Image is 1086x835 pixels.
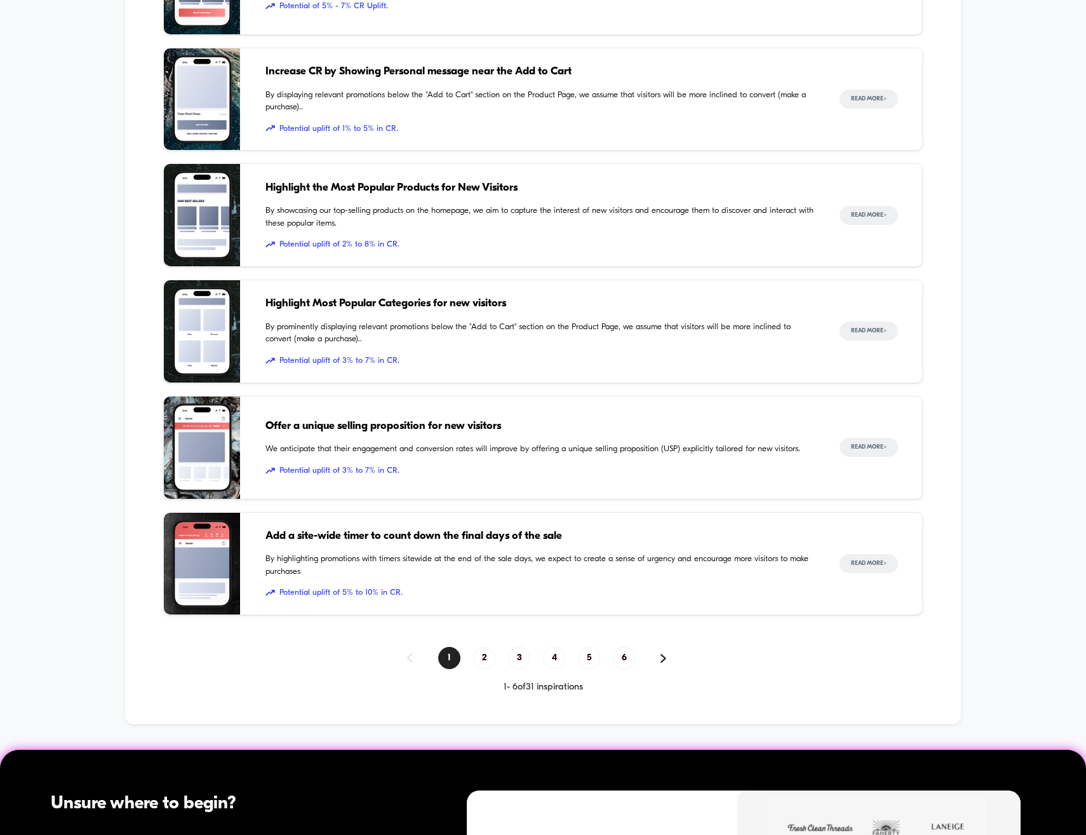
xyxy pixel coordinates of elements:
span: By displaying relevant promotions below the "Add to Cart" section on the Product Page, we assume ... [265,89,815,114]
span: By showcasing our top-selling products on the homepage, we aim to capture the interest of new vis... [265,205,815,229]
span: Increase CR by Showing Personal message near the Add to Cart [265,64,815,80]
span: Offer a unique selling proposition for new visitors [265,418,815,435]
div: 1 - 6 of 31 inspirations [163,682,923,693]
button: Read More> [840,554,898,573]
button: Play, NEW DEMO 2025-VEED.mp4 [6,285,27,306]
span: Potential uplift of 5% to 10% in CR. [265,587,815,599]
button: Play, NEW DEMO 2025-VEED.mp4 [262,141,292,172]
img: We anticipate that their engagement and conversion rates will improve by offering a unique sellin... [164,397,240,499]
input: Volume [462,290,500,302]
span: Highlight the Most Popular Products for New Visitors [265,180,815,196]
img: By displaying relevant promotions below the "Add to Cart" section on the Product Page, we assume ... [164,48,240,151]
span: 4 [543,647,565,669]
span: Add a site-wide timer to count down the final days of the sale [265,528,815,545]
div: Duration [404,289,438,302]
div: Unsure where to begin? [51,791,413,817]
div: Current time [373,289,402,302]
button: Read More> [840,322,898,341]
img: By prominently displaying relevant promotions below the "Add to Cart" section on the Product Page... [164,280,240,383]
span: We anticipate that their engagement and conversion rates will improve by offering a unique sellin... [265,443,815,456]
img: By highlighting promotions with timers sitewide at the end of the sale days, we expect to create ... [164,513,240,615]
input: Seek [10,268,547,280]
img: pagination forward [660,654,666,663]
span: Potential uplift of 2% to 8% in CR. [265,238,815,251]
span: By prominently displaying relevant promotions below the "Add to Cart" section on the Product Page... [265,321,815,346]
span: 2 [473,647,495,669]
button: Read More> [840,206,898,225]
button: Read More> [840,90,898,109]
span: 1 [438,647,460,669]
span: By highlighting promotions with timers sitewide at the end of the sale days, we expect to create ... [265,553,815,578]
span: Potential uplift of 3% to 7% in CR. [265,355,815,367]
span: 5 [578,647,600,669]
span: 6 [613,647,635,669]
img: By showcasing our top-selling products on the homepage, we aim to capture the interest of new vis... [164,164,240,266]
span: Highlight Most Popular Categories for new visitors [265,295,815,312]
span: Potential uplift of 1% to 5% in CR. [265,123,815,135]
button: Read More> [840,438,898,457]
span: 3 [508,647,530,669]
span: Potential uplift of 3% to 7% in CR. [265,465,815,477]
